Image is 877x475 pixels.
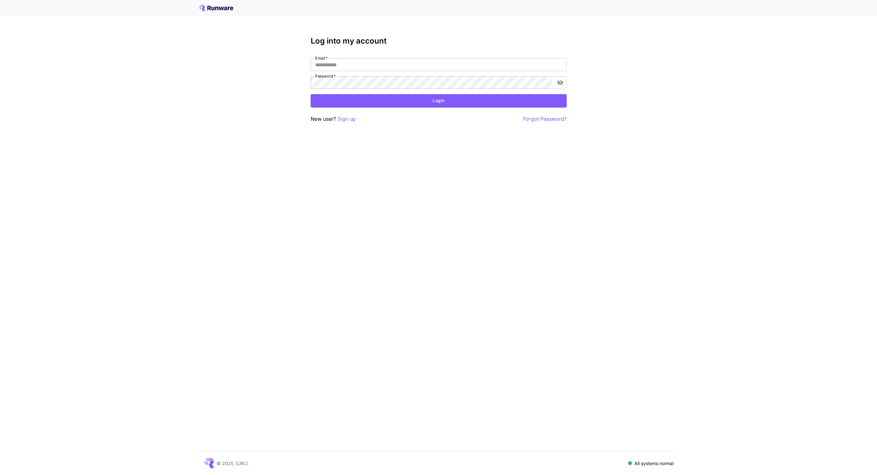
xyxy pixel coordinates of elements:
[315,73,336,79] label: Password
[338,115,356,123] button: Sign up
[217,460,248,467] p: © 2025, [URL]
[311,115,356,123] p: New user?
[311,94,567,107] button: Login
[315,55,328,61] label: Email
[634,460,674,467] p: All systems normal
[311,37,567,45] h3: Log into my account
[554,77,566,88] button: toggle password visibility
[523,115,567,123] button: Forgot Password?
